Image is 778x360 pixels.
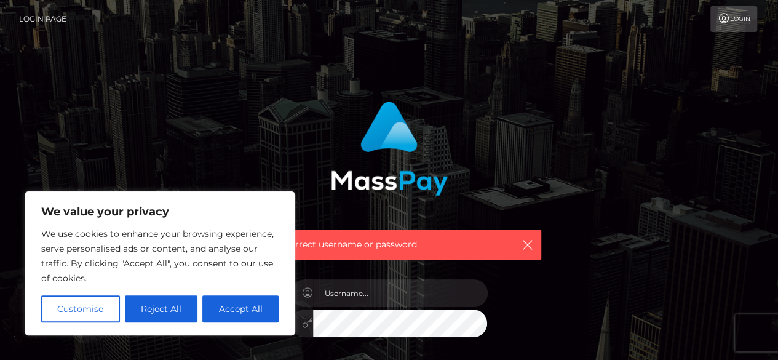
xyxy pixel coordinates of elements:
button: Customise [41,295,120,322]
input: Username... [313,279,488,307]
button: Accept All [202,295,279,322]
a: Login [710,6,757,32]
a: Login Page [19,6,66,32]
p: We value your privacy [41,204,279,219]
p: We use cookies to enhance your browsing experience, serve personalised ads or content, and analys... [41,226,279,286]
div: We value your privacy [25,191,295,335]
img: MassPay Login [331,102,448,196]
button: Reject All [125,295,198,322]
span: Incorrect username or password. [277,238,501,251]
